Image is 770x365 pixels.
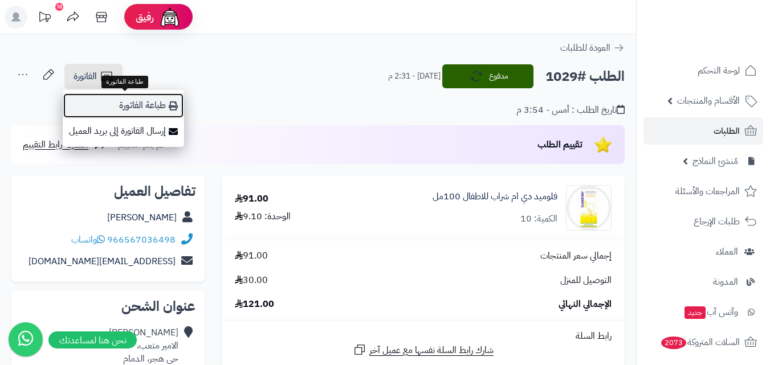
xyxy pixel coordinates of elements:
[685,306,706,319] span: جديد
[235,192,268,206] div: 91.00
[694,214,740,229] span: طلبات الإرجاع
[692,153,738,169] span: مُنشئ النماذج
[388,71,441,82] small: [DATE] - 2:31 م
[560,41,610,55] span: العودة للطلبات
[675,183,740,199] span: المراجعات والأسئلة
[71,233,105,247] a: واتساب
[28,255,176,268] a: [EMAIL_ADDRESS][DOMAIN_NAME]
[101,76,148,88] div: طباعة الفاتورة
[643,298,763,326] a: وآتس آبجديد
[226,330,620,343] div: رابط السلة
[235,249,268,263] span: 91.00
[353,343,494,357] a: شارك رابط السلة نفسها مع عميل آخر
[107,211,177,224] a: [PERSON_NAME]
[559,298,612,311] span: الإجمالي النهائي
[560,274,612,287] span: التوصيل للمنزل
[716,244,738,260] span: العملاء
[74,69,97,83] span: الفاتورة
[545,65,625,88] h2: الطلب #1029
[692,30,759,54] img: logo-2.png
[567,185,611,231] img: 26953892866eb81ab43e08c18d828d9ce07e-90x90.jpg
[433,190,557,203] a: فلوميد دي ام شراب للاطفال 100مل
[516,104,625,117] div: تاريخ الطلب : أمس - 3:54 م
[235,298,274,311] span: 121.00
[643,238,763,265] a: العملاء
[643,329,763,356] a: السلات المتروكة2073
[21,184,195,198] h2: تفاصيل العميل
[537,138,582,151] span: تقييم الطلب
[235,274,268,287] span: 30.00
[698,63,740,79] span: لوحة التحكم
[643,117,763,145] a: الطلبات
[107,233,176,247] a: 966567036498
[21,300,195,313] h2: عنوان الشحن
[136,10,154,24] span: رفيق
[55,3,63,11] div: 10
[661,337,686,349] span: 2073
[520,212,557,225] div: الكمية: 10
[643,57,763,84] a: لوحة التحكم
[560,41,625,55] a: العودة للطلبات
[158,6,181,28] img: ai-face.png
[23,138,88,151] span: مشاركة رابط التقييم
[63,93,184,118] a: طباعة الفاتورة
[714,123,740,139] span: الطلبات
[713,274,738,290] span: المدونة
[369,344,494,357] span: شارك رابط السلة نفسها مع عميل آخر
[235,210,291,223] div: الوحدة: 9.10
[30,6,59,31] a: تحديثات المنصة
[64,64,123,89] a: الفاتورة
[643,178,763,205] a: المراجعات والأسئلة
[677,93,740,109] span: الأقسام والمنتجات
[643,208,763,235] a: طلبات الإرجاع
[660,334,740,350] span: السلات المتروكة
[643,268,763,296] a: المدونة
[23,138,108,151] a: مشاركة رابط التقييم
[442,64,533,88] button: مدفوع
[540,249,612,263] span: إجمالي سعر المنتجات
[683,304,738,320] span: وآتس آب
[63,118,184,144] a: إرسال الفاتورة إلى بريد العميل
